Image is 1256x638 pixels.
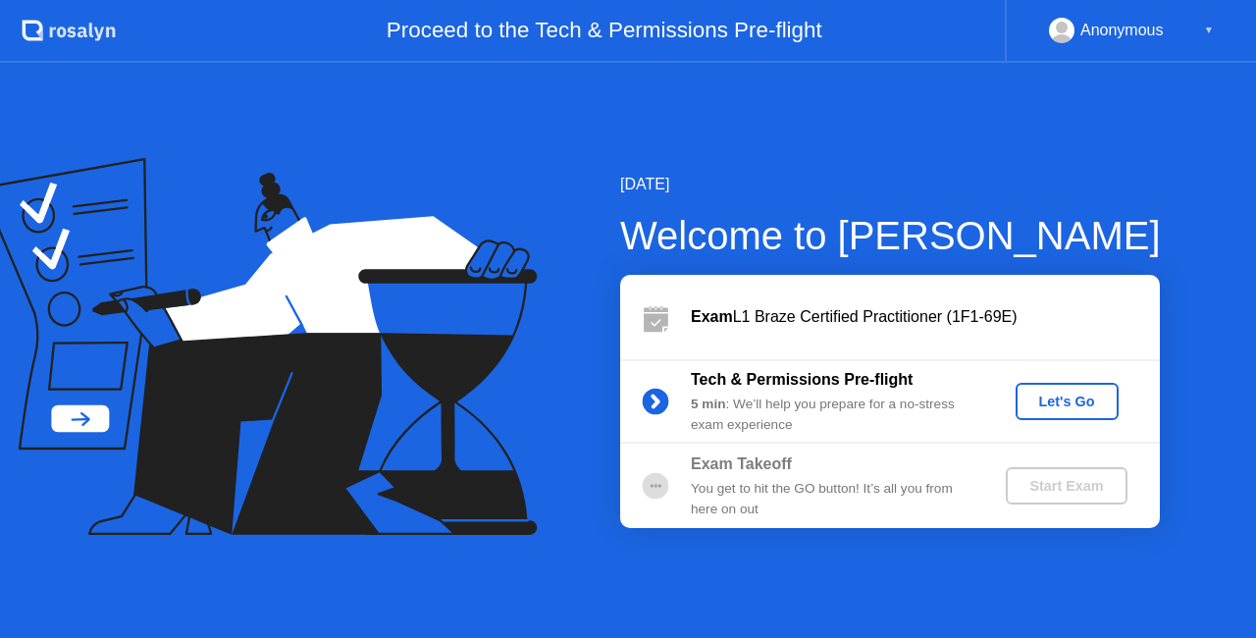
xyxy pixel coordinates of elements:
div: You get to hit the GO button! It’s all you from here on out [691,479,973,519]
b: 5 min [691,397,726,411]
div: Start Exam [1014,478,1119,494]
div: ▼ [1204,18,1214,43]
div: Welcome to [PERSON_NAME] [620,206,1161,265]
b: Exam Takeoff [691,455,792,472]
button: Let's Go [1016,383,1119,420]
div: : We’ll help you prepare for a no-stress exam experience [691,395,973,435]
div: [DATE] [620,173,1161,196]
div: Let's Go [1023,394,1111,409]
button: Start Exam [1006,467,1126,505]
div: Anonymous [1080,18,1164,43]
div: L1 Braze Certified Practitioner (1F1-69E) [691,305,1160,329]
b: Exam [691,308,733,325]
b: Tech & Permissions Pre-flight [691,371,913,388]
